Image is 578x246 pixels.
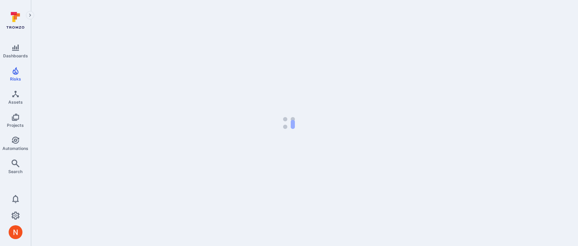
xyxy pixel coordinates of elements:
i: Expand navigation menu [28,12,32,18]
span: Projects [7,123,24,128]
img: ACg8ocIprwjrgDQnDsNSk9Ghn5p5-B8DpAKWoJ5Gi9syOE4K59tr4Q=s96-c [9,225,22,239]
div: Neeren Patki [9,225,22,239]
span: Automations [2,146,28,151]
button: Expand navigation menu [26,11,34,19]
span: Dashboards [3,53,28,58]
span: Assets [8,100,23,105]
span: Risks [10,76,21,82]
span: Search [8,169,22,174]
